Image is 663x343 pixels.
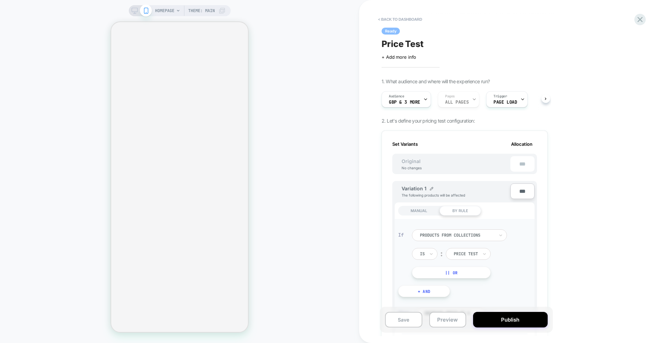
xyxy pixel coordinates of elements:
[493,100,517,105] span: Page Load
[402,185,426,191] span: Variation 1
[392,141,418,147] span: Set Variants
[188,5,215,16] span: Theme: MAIN
[382,118,475,124] span: 2. Let's define your pricing test configuration:
[429,312,467,327] button: Preview
[385,312,422,327] button: Save
[412,267,491,278] button: || Or
[493,94,507,99] span: Trigger
[382,54,416,60] span: + Add more info
[375,14,425,25] button: < back to dashboard
[395,158,427,164] span: Original
[395,166,429,170] div: No changes
[473,312,547,327] button: Publish
[389,94,404,99] span: Audience
[438,249,445,259] div: ︰
[398,285,450,297] button: + And
[382,28,400,35] span: Ready
[382,39,424,49] span: Price Test
[511,141,532,147] span: Allocation
[155,5,174,16] span: HOMEPAGE
[389,100,420,105] span: GBP & 3 More
[382,78,490,84] span: 1. What audience and where will the experience run?
[398,232,405,238] div: If
[402,193,465,197] span: The following products will be affected
[430,187,433,190] img: edit
[398,206,440,216] div: MANUAL
[440,206,481,216] div: BY RULE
